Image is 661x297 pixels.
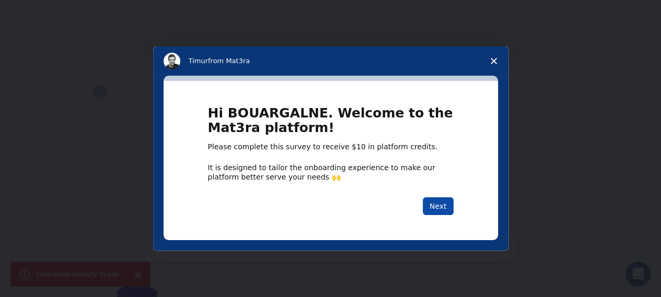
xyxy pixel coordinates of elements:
[17,7,67,17] span: Assistance
[479,46,508,76] span: Close survey
[423,197,454,215] button: Next
[208,142,454,152] div: Please complete this survey to receive $10 in platform credits.
[189,57,208,65] span: Timur
[164,53,180,69] img: Profile image for Timur
[208,163,454,182] div: It is designed to tailor the onboarding experience to make our platform better serve your needs 🙌
[208,106,454,142] h1: Hi BOUARGALNE. Welcome to the Mat3ra platform!
[208,57,250,65] span: from Mat3ra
